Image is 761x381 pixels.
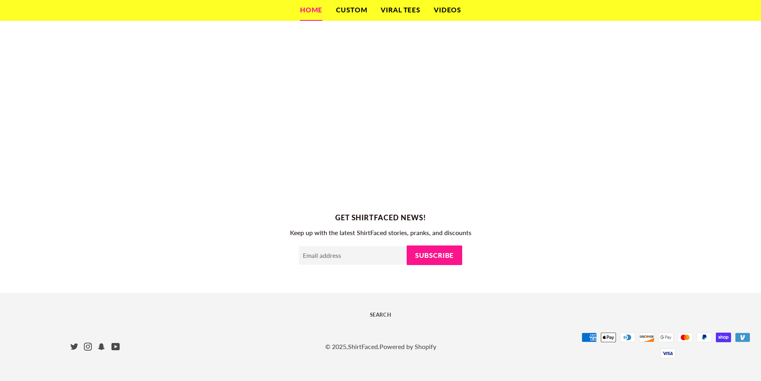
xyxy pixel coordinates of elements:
input: Email address [299,246,407,265]
a: Powered by Shopify [380,343,436,350]
a: Search [362,309,399,320]
button: Subscribe [407,245,463,265]
span: Subscribe [415,251,454,259]
a: ShirtFaced [348,343,378,350]
span: © 2025, . [325,343,436,350]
